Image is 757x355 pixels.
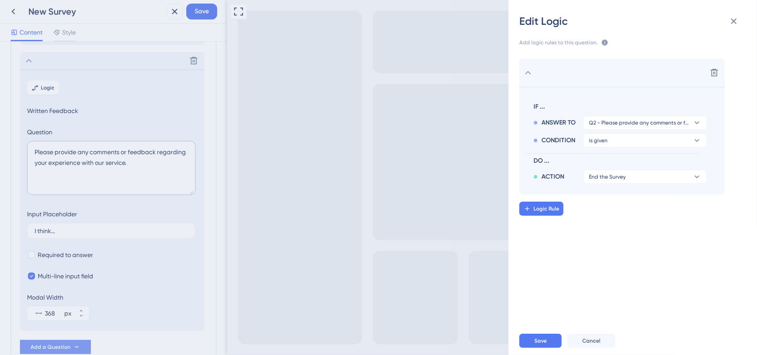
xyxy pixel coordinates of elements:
span: End the Survey [589,173,626,180]
button: Logic Rule [519,202,564,216]
span: Cancel [582,337,600,344]
div: Rate 4 star [112,72,134,92]
span: Add logic rules to this question. [519,39,598,48]
button: Q2 - Please provide any comments or feedback regarding your experience with our service. [583,116,707,130]
button: Cancel [567,334,616,348]
div: How would you rate your overall satisfaction with our onboarding? [11,44,195,65]
div: Rate 3 star [90,72,112,92]
button: is given [583,133,707,148]
span: ANSWER TO [541,117,576,128]
div: Edit Logic [519,14,746,28]
button: Save [519,334,562,348]
span: Save [534,337,547,344]
span: is given [589,137,608,144]
button: End the Survey [583,170,707,184]
div: Rate 5 star [134,72,157,92]
span: CONDITION [541,135,575,146]
span: DO ... [533,156,704,166]
span: Logic Rule [533,205,559,212]
div: Rate 1 star [46,72,68,92]
span: ACTION [541,172,564,182]
span: IF ... [533,101,704,112]
div: Rate 2 star [68,72,90,92]
div: star rating [46,72,157,92]
span: Q2 - Please provide any comments or feedback regarding your experience with our service. [589,119,689,126]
